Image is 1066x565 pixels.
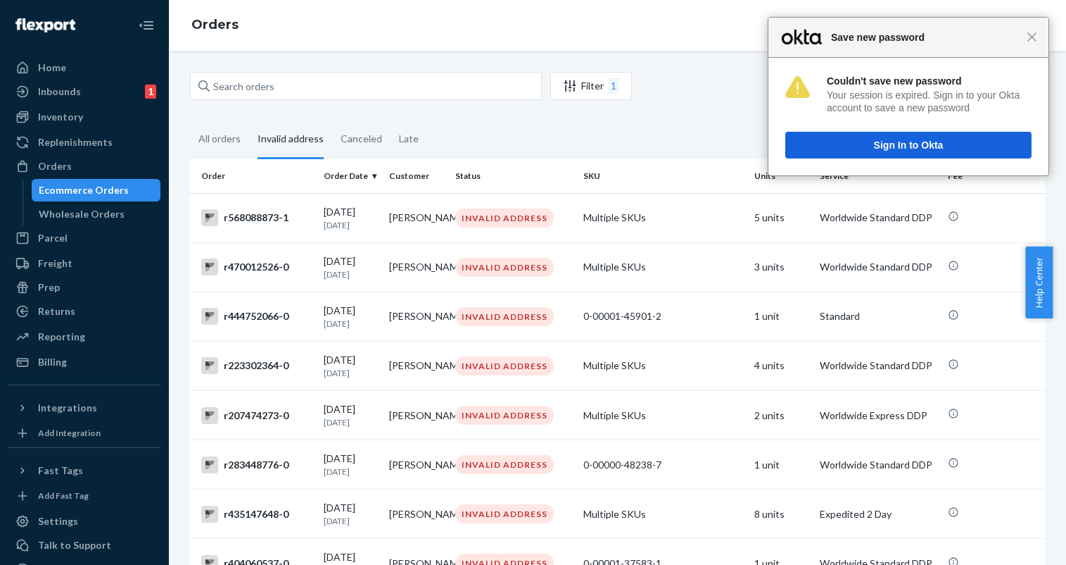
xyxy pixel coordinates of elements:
[324,452,378,478] div: [DATE]
[450,159,578,193] th: Status
[982,11,1010,39] button: Open notifications
[8,534,160,557] a: Talk to Support
[749,341,814,390] td: 4 units
[318,159,383,193] th: Order Date
[785,76,810,98] img: 4LvBYCYYpWoWyuJ1JVHNRiIkgWa908llMfD4u4MVn9thWb4LAqcA2E7dTuhfAz7zqpCizxhzM8B7m4K22xBmQer5oNwiAX9iG...
[383,490,449,539] td: [PERSON_NAME]
[201,506,312,523] div: r435147648-0
[8,155,160,178] a: Orders
[455,258,554,277] div: INVALID ADDRESS
[578,159,749,193] th: SKU
[32,179,161,201] a: Ecommerce Orders
[8,56,160,79] a: Home
[324,353,378,379] div: [DATE]
[324,466,378,478] p: [DATE]
[324,268,378,280] p: [DATE]
[455,356,554,375] div: INVALID ADDRESS
[455,406,554,425] div: INVALID ADDRESS
[785,132,1032,159] button: Sign In to Okta
[583,458,743,472] div: 0-00000-48238-7
[578,391,749,440] td: Multiple SKUs
[38,538,111,552] div: Talk to Support
[608,77,619,94] div: 1
[8,276,160,299] a: Prep
[550,72,632,100] button: Filter
[8,252,160,275] a: Freight
[191,17,239,32] a: Orders
[258,120,324,159] div: Invalid address
[383,292,449,341] td: [PERSON_NAME]
[38,61,66,75] div: Home
[383,242,449,292] td: [PERSON_NAME]
[1025,247,1053,318] button: Help Center
[820,211,937,225] p: Worldwide Standard DDP
[583,309,743,323] div: 0-00001-45901-2
[578,193,749,242] td: Multiple SKUs
[578,341,749,390] td: Multiple SKUs
[8,510,160,533] a: Settings
[324,416,378,428] p: [DATE]
[455,209,554,228] div: INVALID ADDRESS
[38,514,78,528] div: Settings
[324,367,378,379] p: [DATE]
[749,159,814,193] th: Units
[341,120,382,157] div: Canceled
[1013,11,1041,39] button: Open account menu
[324,304,378,330] div: [DATE]
[578,242,749,292] td: Multiple SKUs
[39,207,125,221] div: Wholesale Orders
[749,490,814,539] td: 8 units
[38,427,101,439] div: Add Integration
[383,440,449,490] td: [PERSON_NAME]
[38,401,97,415] div: Integrations
[749,193,814,242] td: 5 units
[8,131,160,154] a: Replenishments
[201,209,312,226] div: r568088873-1
[824,29,1027,46] span: Save new password
[942,159,1045,193] th: Fee
[32,203,161,225] a: Wholesale Orders
[399,120,419,157] div: Late
[749,292,814,341] td: 1 unit
[38,256,72,271] div: Freight
[820,458,937,472] p: Worldwide Standard DDP
[749,391,814,440] td: 2 units
[951,11,979,39] button: Open Search Box
[324,501,378,527] div: [DATE]
[38,355,67,369] div: Billing
[201,259,312,275] div: r470012526-0
[820,309,937,323] p: Standard
[8,80,160,103] a: Inbounds1
[8,459,160,482] button: Fast Tags
[8,227,160,249] a: Parcel
[15,18,75,32] img: Flexport logo
[38,464,83,478] div: Fast Tags
[38,280,60,294] div: Prep
[190,72,542,100] input: Search orders
[455,307,554,326] div: INVALID ADDRESS
[201,407,312,424] div: r207474273-0
[820,359,937,373] p: Worldwide Standard DDP
[749,440,814,490] td: 1 unit
[827,89,1032,114] div: Your session is expired. Sign in to your Okta account to save a new password
[8,300,160,323] a: Returns
[38,110,83,124] div: Inventory
[201,308,312,325] div: r444752066-0
[8,397,160,419] button: Integrations
[8,106,160,128] a: Inventory
[551,77,631,94] div: Filter
[820,260,937,274] p: Worldwide Standard DDP
[201,357,312,374] div: r223302364-0
[145,85,156,99] div: 1
[324,254,378,280] div: [DATE]
[827,75,1032,87] div: Couldn't save new password
[38,85,81,99] div: Inbounds
[8,351,160,373] a: Billing
[38,231,68,245] div: Parcel
[8,488,160,504] a: Add Fast Tag
[8,325,160,348] a: Reporting
[324,515,378,527] p: [DATE]
[39,183,129,197] div: Ecommerce Orders
[201,457,312,473] div: r283448776-0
